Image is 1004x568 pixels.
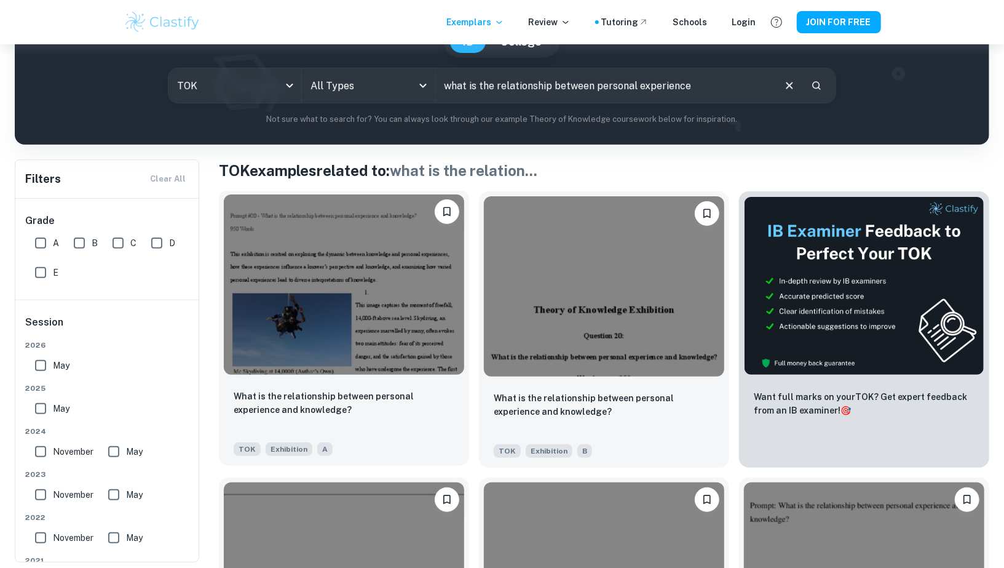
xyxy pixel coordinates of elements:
[494,444,521,458] span: TOK
[695,201,719,226] button: Please log in to bookmark exemplars
[266,442,312,456] span: Exhibition
[435,199,459,224] button: Please log in to bookmark exemplars
[53,488,93,502] span: November
[744,196,984,375] img: Thumbnail
[234,390,454,417] p: What is the relationship between personal experience and knowledge?
[53,402,69,415] span: May
[234,442,261,456] span: TOK
[126,445,143,458] span: May
[130,236,136,250] span: C
[302,68,435,103] div: All Types
[840,406,851,415] span: 🎯
[390,162,537,179] span: what is the relation ...
[53,266,58,279] span: E
[754,390,974,417] p: Want full marks on your TOK ? Get expert feedback from an IB examiner!
[778,74,801,97] button: Clear
[53,236,59,250] span: A
[673,15,708,29] a: Schools
[797,11,881,33] button: JOIN FOR FREE
[25,383,190,394] span: 2025
[219,159,989,182] h1: TOK examples related to:
[124,10,202,34] img: Clastify logo
[25,170,61,188] h6: Filters
[219,191,469,468] a: Please log in to bookmark exemplarsWhat is the relationship between personal experience and knowl...
[435,68,773,103] input: E.g. human science, ways of knowing, religious objects...
[955,487,979,512] button: Please log in to bookmark exemplars
[529,15,571,29] p: Review
[526,444,572,458] span: Exhibition
[435,487,459,512] button: Please log in to bookmark exemplars
[766,12,787,33] button: Help and Feedback
[317,442,333,456] span: A
[25,340,190,351] span: 2026
[126,488,143,502] span: May
[25,113,979,126] p: Not sure what to search for? You can always look through our example Theory of Knowledge coursewo...
[126,531,143,545] span: May
[53,531,93,545] span: November
[168,68,301,103] div: TOK
[25,469,190,480] span: 2023
[25,214,190,228] h6: Grade
[53,445,93,458] span: November
[806,75,827,96] button: Search
[25,426,190,437] span: 2024
[25,555,190,566] span: 2021
[224,194,464,375] img: TOK Exhibition example thumbnail: What is the relationship between persona
[25,512,190,523] span: 2022
[695,487,719,512] button: Please log in to bookmark exemplars
[479,191,729,468] a: Please log in to bookmark exemplarsWhat is the relationship between personal experience and knowl...
[601,15,649,29] a: Tutoring
[577,444,592,458] span: B
[484,196,724,377] img: TOK Exhibition example thumbnail: What is the relationship between persona
[739,191,989,468] a: ThumbnailWant full marks on yourTOK? Get expert feedback from an IB examiner!
[447,15,504,29] p: Exemplars
[25,315,190,340] h6: Session
[92,236,98,250] span: B
[169,236,175,250] span: D
[494,391,714,418] p: What is the relationship between personal experience and knowledge?
[732,15,756,29] a: Login
[53,359,69,372] span: May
